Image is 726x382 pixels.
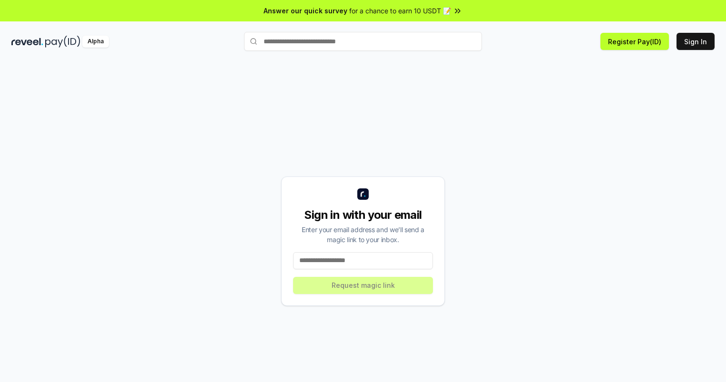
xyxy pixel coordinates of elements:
img: reveel_dark [11,36,43,48]
div: Alpha [82,36,109,48]
button: Register Pay(ID) [600,33,669,50]
div: Enter your email address and we’ll send a magic link to your inbox. [293,225,433,245]
span: for a chance to earn 10 USDT 📝 [349,6,451,16]
div: Sign in with your email [293,207,433,223]
span: Answer our quick survey [264,6,347,16]
button: Sign In [677,33,715,50]
img: pay_id [45,36,80,48]
img: logo_small [357,188,369,200]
